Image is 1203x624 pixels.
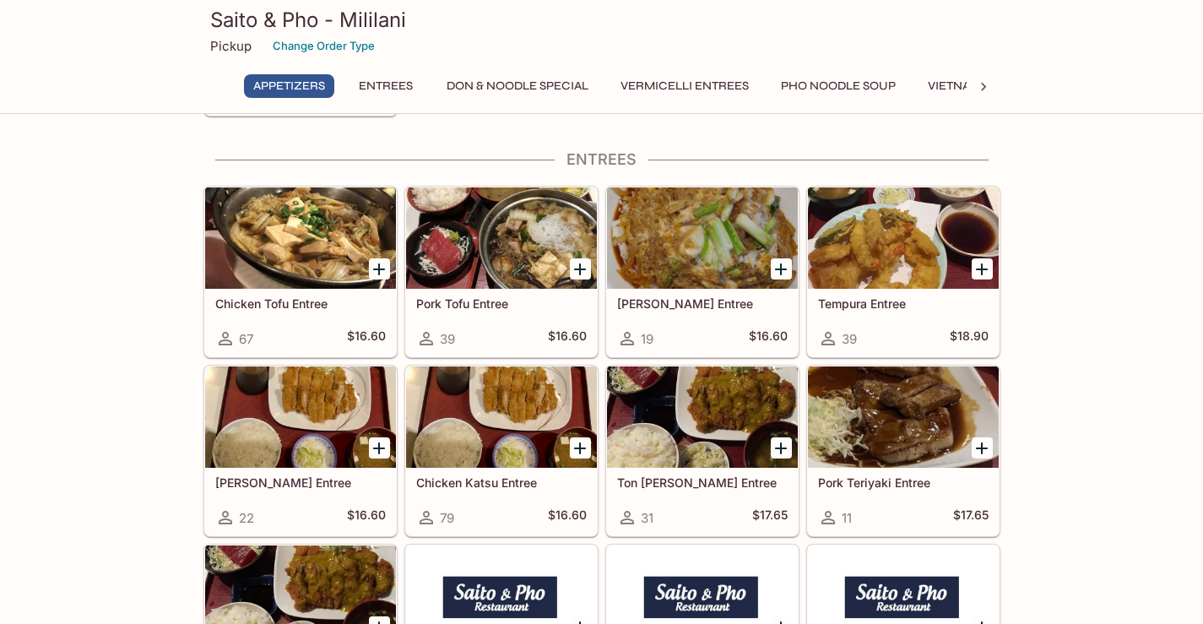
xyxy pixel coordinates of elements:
[818,296,989,311] h5: Tempura Entree
[950,328,989,349] h5: $18.90
[808,366,999,468] div: Pork Teriyaki Entree
[772,74,905,98] button: Pho Noodle Soup
[405,366,598,536] a: Chicken Katsu Entree79$16.60
[953,507,989,528] h5: $17.65
[369,258,390,279] button: Add Chicken Tofu Entree
[842,331,857,347] span: 39
[440,331,455,347] span: 39
[818,475,989,490] h5: Pork Teriyaki Entree
[347,507,386,528] h5: $16.60
[919,74,1097,98] button: Vietnamese Sandwiches
[972,437,993,459] button: Add Pork Teriyaki Entree
[215,296,386,311] h5: Chicken Tofu Entree
[239,331,253,347] span: 67
[606,366,799,536] a: Ton [PERSON_NAME] Entree31$17.65
[203,150,1000,169] h4: Entrees
[749,328,788,349] h5: $16.60
[842,510,852,526] span: 11
[641,510,653,526] span: 31
[440,510,454,526] span: 79
[244,74,334,98] button: Appetizers
[406,366,597,468] div: Chicken Katsu Entree
[752,507,788,528] h5: $17.65
[607,366,798,468] div: Ton Katsu Curry Entree
[808,187,999,289] div: Tempura Entree
[204,187,397,357] a: Chicken Tofu Entree67$16.60
[807,366,1000,536] a: Pork Teriyaki Entree11$17.65
[611,74,758,98] button: Vermicelli Entrees
[204,366,397,536] a: [PERSON_NAME] Entree22$16.60
[548,328,587,349] h5: $16.60
[807,187,1000,357] a: Tempura Entree39$18.90
[771,258,792,279] button: Add Katsu Tama Entree
[205,366,396,468] div: Ton Katsu Entree
[406,187,597,289] div: Pork Tofu Entree
[416,475,587,490] h5: Chicken Katsu Entree
[239,510,254,526] span: 22
[548,507,587,528] h5: $16.60
[416,296,587,311] h5: Pork Tofu Entree
[405,187,598,357] a: Pork Tofu Entree39$16.60
[606,187,799,357] a: [PERSON_NAME] Entree19$16.60
[617,296,788,311] h5: [PERSON_NAME] Entree
[617,475,788,490] h5: Ton [PERSON_NAME] Entree
[210,7,994,33] h3: Saito & Pho - Mililani
[215,475,386,490] h5: [PERSON_NAME] Entree
[210,38,252,54] p: Pickup
[205,187,396,289] div: Chicken Tofu Entree
[641,331,653,347] span: 19
[607,187,798,289] div: Katsu Tama Entree
[347,328,386,349] h5: $16.60
[972,258,993,279] button: Add Tempura Entree
[570,437,591,459] button: Add Chicken Katsu Entree
[369,437,390,459] button: Add Ton Katsu Entree
[265,33,382,59] button: Change Order Type
[437,74,598,98] button: Don & Noodle Special
[348,74,424,98] button: Entrees
[570,258,591,279] button: Add Pork Tofu Entree
[771,437,792,459] button: Add Ton Katsu Curry Entree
